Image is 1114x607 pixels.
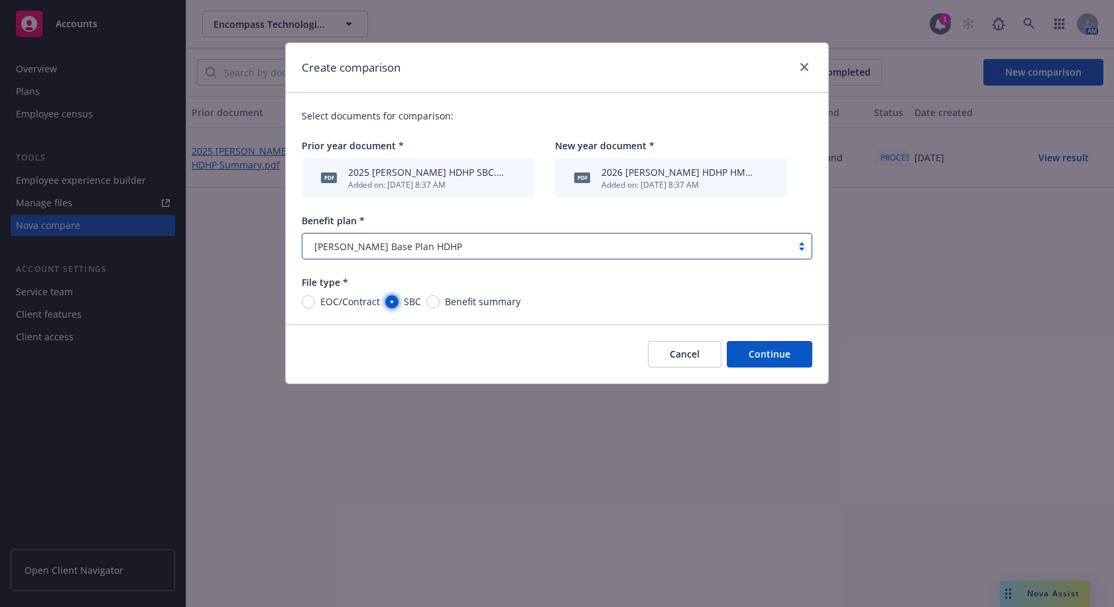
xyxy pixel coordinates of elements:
[796,59,812,75] a: close
[648,341,721,368] button: Cancel
[574,172,590,182] span: pdf
[302,295,315,308] input: EOC/Contract
[426,295,440,308] input: Benefit summary
[445,295,521,308] span: Benefit summary
[348,165,505,179] div: 2025 [PERSON_NAME] HDHP SBC.pdf
[314,239,462,253] span: [PERSON_NAME] Base Plan HDHP
[320,295,380,308] span: EOC/Contract
[510,171,521,185] button: archive file
[763,171,774,185] button: archive file
[302,276,348,289] span: File type *
[555,139,654,152] span: New year document *
[321,172,337,182] span: pdf
[302,214,365,227] span: Benefit plan *
[385,295,399,308] input: SBC
[302,109,812,123] p: Select documents for comparison:
[302,59,401,76] h1: Create comparison
[601,165,758,179] div: 2026 [PERSON_NAME] HDHP HMO SBC Encompass.pdf
[727,341,812,368] button: Continue
[601,179,758,190] div: Added on: [DATE] 8:37 AM
[309,239,785,253] span: [PERSON_NAME] Base Plan HDHP
[302,139,404,152] span: Prior year document *
[348,179,505,190] div: Added on: [DATE] 8:37 AM
[404,295,421,308] span: SBC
